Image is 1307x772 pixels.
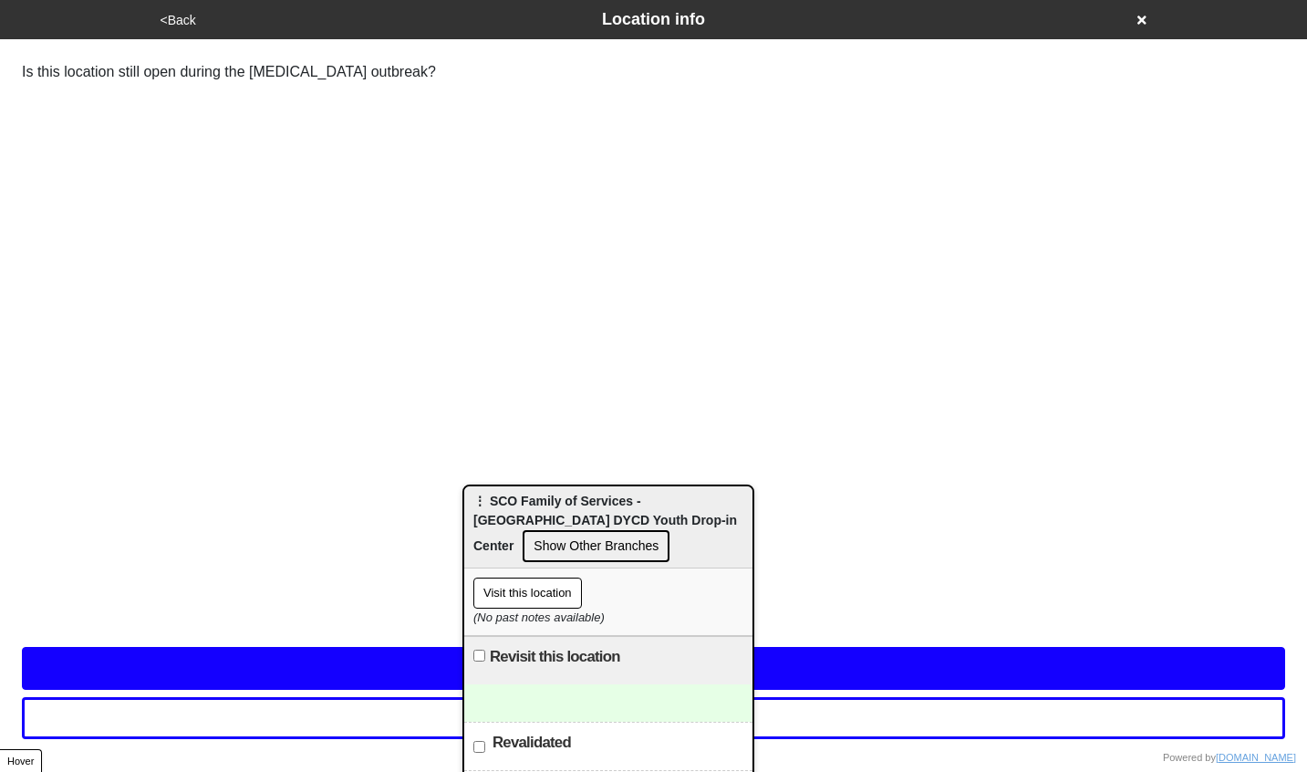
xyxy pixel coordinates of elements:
[473,610,605,624] i: (No past notes available)
[523,530,669,562] button: Show Other Branches
[490,646,620,668] label: Revisit this location
[155,10,202,31] button: <Back
[602,10,705,28] span: Location info
[22,697,1285,739] button: NO, IT’S CLOSED
[473,494,737,553] span: ⋮ SCO Family of Services - [GEOGRAPHIC_DATA] DYCD Youth Drop-in Center
[1216,752,1296,763] a: [DOMAIN_NAME]
[1163,750,1296,766] div: Powered by
[22,647,1285,689] button: YES, IT’S OPEN
[473,578,582,609] button: Visit this location
[493,732,571,754] label: Revalidated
